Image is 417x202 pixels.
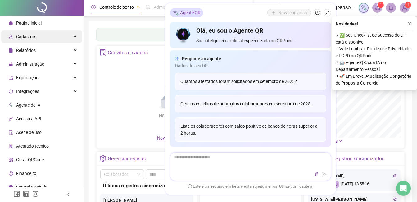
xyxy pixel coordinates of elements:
span: clock-circle [91,5,96,9]
span: file-done [146,5,150,9]
span: Financeiro [16,171,36,176]
div: Últimos registros sincronizados [315,154,384,164]
span: pushpin [136,6,140,9]
span: home [9,21,13,25]
span: Este é um recurso em beta e está sujeito a erros. Utilize com cautela! [188,183,313,190]
span: thunderbolt [314,172,319,177]
div: Gerenciar registro [108,154,146,164]
sup: 1 [378,2,384,8]
span: notification [374,5,380,11]
span: facebook [14,191,20,197]
div: Convites enviados [108,48,148,58]
span: bell [388,5,394,11]
span: Atestado técnico [16,144,49,149]
div: Liste os colaboradores com saldo positivo de banco de horas superior a 2 horas. [175,117,326,142]
span: instagram [32,191,39,197]
button: send [321,171,328,178]
span: solution [9,144,13,148]
span: solution [100,49,106,56]
span: qrcode [9,158,13,162]
span: Administração [16,62,44,67]
span: linkedin [23,191,29,197]
span: dollar [9,171,13,176]
span: file [9,48,13,53]
span: history [315,11,320,15]
span: 1 [380,3,382,7]
span: Dados do seu DP [175,62,326,69]
span: Cadastros [16,34,36,39]
span: ⚬ 🚀 Em Breve, Atualização Obrigatória de Proposta Comercial [336,73,413,86]
img: icon [175,26,192,44]
span: Relatórios [16,48,36,53]
span: sync [9,89,13,94]
span: 1 [407,3,409,7]
span: Central de ajuda [16,185,48,190]
span: Sua inteligência artificial especializada no QRPoint. [196,37,326,44]
h4: Olá, eu sou o Agente QR [196,26,326,35]
span: Novidades ! [336,21,358,27]
div: [PERSON_NAME] [311,172,397,179]
span: user-add [9,34,13,39]
div: Gere os espelhos de ponto dos colaboradores em setembro de 2025. [175,95,326,112]
div: Open Intercom Messenger [396,181,411,196]
div: Últimos registros sincronizados [103,182,190,190]
button: Nova conversa [267,9,311,16]
span: close [407,22,412,26]
span: Aceite de uso [16,130,42,135]
span: Admissão digital [154,5,186,10]
span: info-circle [9,185,13,189]
div: Agente QR [170,8,203,17]
span: Página inicial [16,21,42,25]
span: exclamation-circle [188,184,192,188]
span: Controle de ponto [99,5,134,10]
span: ⚬ Vale Lembrar: Política de Privacidade e LGPD na QRPoint [336,45,413,59]
span: left [66,192,70,197]
span: export [9,76,13,80]
span: shrink [325,11,329,15]
div: [DATE] 18:55:16 [311,181,397,188]
img: 34504 [400,3,409,12]
span: eye [393,174,397,178]
span: eye [393,197,397,201]
span: read [175,55,179,62]
span: Acesso à API [16,116,41,121]
span: setting [100,155,106,162]
span: audit [9,130,13,135]
span: ⚬ 🤖 Agente QR: sua IA no Departamento Pessoal [336,59,413,73]
span: Agente de IA [16,103,40,108]
span: down [338,139,343,143]
span: lock [9,62,13,66]
img: sparkle-icon.fc2bf0ac1784a2077858766a79e2daf3.svg [360,4,367,11]
button: thunderbolt [313,171,320,178]
span: Pergunte ao agente [182,55,221,62]
span: ⚬ ✅ Seu Checklist de Sucesso do DP está disponível [336,32,413,45]
sup: Atualize o seu contato no menu Meus Dados [405,2,411,8]
div: Não há dados [144,112,201,119]
span: Exportações [16,75,40,80]
span: [PERSON_NAME] [336,4,355,11]
span: Gerar QRCode [16,157,44,162]
span: api [9,117,13,121]
img: sparkle-icon.fc2bf0ac1784a2077858766a79e2daf3.svg [173,9,179,16]
span: Integrações [16,89,39,94]
span: Novo convite [157,135,188,140]
div: Quantos atestados foram solicitados em setembro de 2025? [175,73,326,90]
